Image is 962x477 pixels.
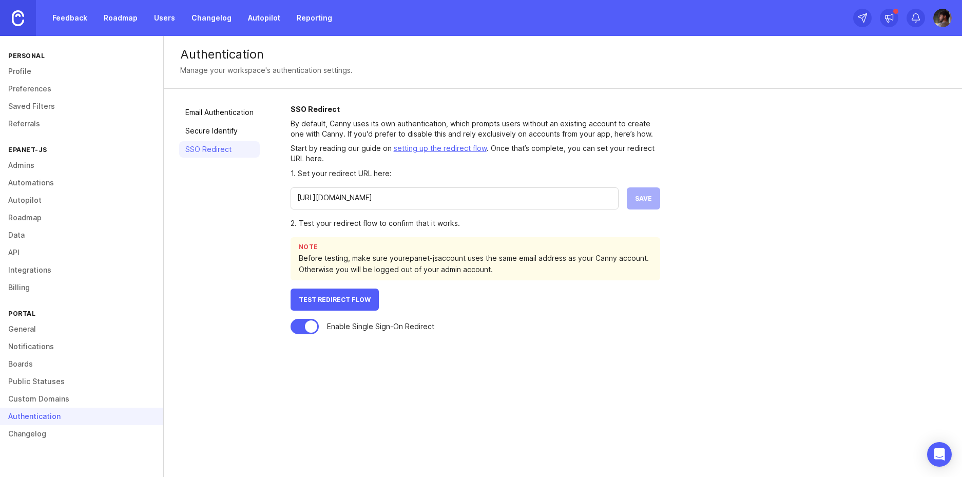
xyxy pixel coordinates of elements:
div: Open Intercom Messenger [927,442,952,467]
h2: SSO Redirect [291,104,660,115]
span: Test Redirect Flow [299,296,371,303]
img: Sam Payá [933,9,952,27]
a: Feedback [46,9,93,27]
div: Enable Single Sign-On Redirect [327,323,434,330]
a: Email Authentication [179,104,260,121]
p: By default, Canny uses its own authentication, which prompts users without an existing account to... [291,119,660,139]
a: Roadmap [98,9,144,27]
img: Canny Home [12,10,24,26]
a: Changelog [185,9,238,27]
input: https://example.com/login [297,192,612,203]
div: 1. Set your redirect URL here: [291,168,660,179]
div: 2. Test your redirect flow to confirm that it works. [291,218,660,229]
a: SSO Redirect [179,141,260,158]
p: Start by reading our guide on . Once that’s complete, you can set your redirect URL here. [291,143,660,164]
a: Users [148,9,181,27]
button: Test Redirect Flow [291,289,379,311]
div: Note [299,242,652,251]
a: Reporting [291,9,338,27]
div: Authentication [180,48,946,61]
div: Manage your workspace's authentication settings. [180,65,353,76]
div: Before testing, make sure your epanet-js account uses the same email address as your Canny accoun... [299,253,652,275]
a: setting up the redirect flow [394,144,487,152]
a: Autopilot [242,9,286,27]
a: Test Redirect Flow [291,289,660,311]
a: Secure Identify [179,123,260,139]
